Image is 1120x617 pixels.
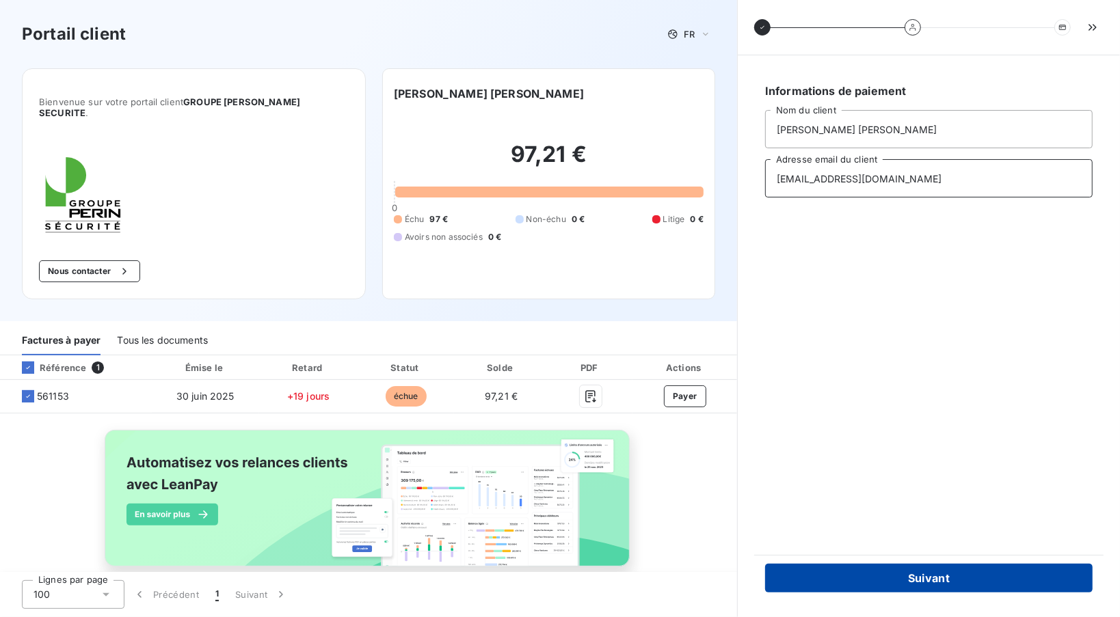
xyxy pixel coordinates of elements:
span: 0 € [572,213,585,225]
span: Litige [663,213,685,225]
div: Solde [457,361,545,374]
div: Émise le [155,361,256,374]
button: Suivant [227,580,296,609]
span: 30 juin 2025 [176,390,235,402]
div: Référence [11,361,86,374]
span: 561153 [37,389,69,403]
input: placeholder [765,110,1093,148]
input: placeholder [765,159,1093,197]
button: Nous contacter [39,260,140,282]
img: banner [92,422,645,590]
span: GROUPE [PERSON_NAME] SECURITE [39,96,300,118]
img: Company logo [39,151,126,238]
div: Actions [635,361,734,374]
span: 97,21 € [485,390,518,402]
span: FR [684,29,695,40]
div: Tous les documents [117,327,208,355]
div: Factures à payer [22,327,101,355]
span: Avoirs non associés [405,231,483,243]
h6: Informations de paiement [765,83,1093,99]
span: Non-échu [526,213,566,225]
div: PDF [551,361,630,374]
button: Payer [664,385,706,407]
span: +19 jours [287,390,330,402]
span: 0 [392,202,397,213]
span: 97 € [430,213,449,225]
h3: Portail client [22,22,126,46]
span: 100 [34,588,50,601]
h2: 97,21 € [394,141,704,182]
span: Bienvenue sur votre portail client . [39,96,349,118]
span: 0 € [691,213,704,225]
button: Suivant [765,564,1093,592]
button: 1 [207,580,227,609]
div: Retard [262,361,355,374]
span: Échu [405,213,425,225]
span: échue [386,386,427,407]
h6: [PERSON_NAME] [PERSON_NAME] [394,85,584,102]
span: 1 [92,361,104,374]
div: Statut [360,361,451,374]
span: 0 € [488,231,501,243]
span: 1 [215,588,219,601]
button: Précédent [124,580,207,609]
